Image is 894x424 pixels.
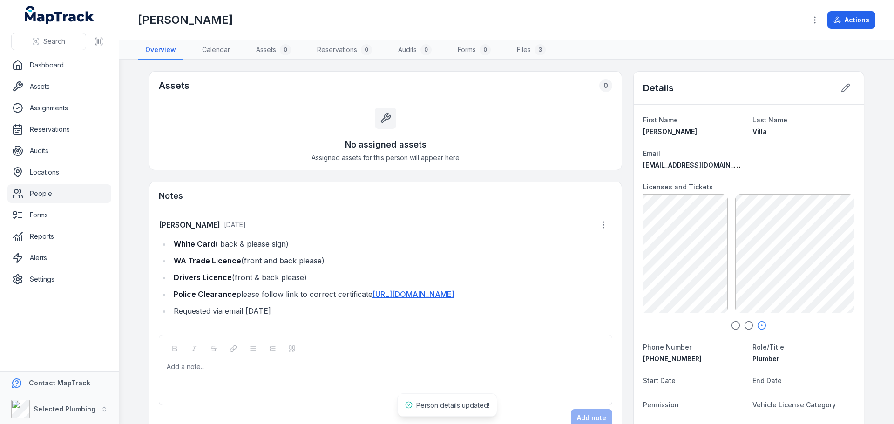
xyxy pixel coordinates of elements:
[159,189,183,202] h3: Notes
[29,379,90,387] strong: Contact MapTrack
[195,40,237,60] a: Calendar
[7,227,111,246] a: Reports
[174,239,215,249] strong: White Card
[752,116,787,124] span: Last Name
[43,37,65,46] span: Search
[643,161,755,169] span: [EMAIL_ADDRESS][DOMAIN_NAME]
[599,79,612,92] div: 0
[643,81,674,94] h2: Details
[171,237,612,250] li: ( back & please sign)
[280,44,291,55] div: 0
[7,184,111,203] a: People
[171,254,612,267] li: (front and back please)
[7,56,111,74] a: Dashboard
[643,355,702,363] span: [PHONE_NUMBER]
[752,377,782,384] span: End Date
[643,183,713,191] span: Licenses and Tickets
[25,6,95,24] a: MapTrack
[224,221,246,229] span: [DATE]
[643,116,678,124] span: First Name
[752,343,784,351] span: Role/Title
[643,377,676,384] span: Start Date
[138,40,183,60] a: Overview
[509,40,553,60] a: Files3
[171,288,612,301] li: please follow link to correct certificate
[7,163,111,182] a: Locations
[643,128,697,135] span: [PERSON_NAME]
[7,206,111,224] a: Forms
[361,44,372,55] div: 0
[312,153,460,162] span: Assigned assets for this person will appear here
[535,44,546,55] div: 3
[7,249,111,267] a: Alerts
[249,40,298,60] a: Assets0
[159,79,190,92] h2: Assets
[752,355,779,363] span: Plumber
[174,273,232,282] strong: Drivers Licence
[416,401,489,409] span: Person details updated!
[827,11,875,29] button: Actions
[643,401,679,409] span: Permission
[159,219,220,230] strong: [PERSON_NAME]
[7,99,111,117] a: Assignments
[11,33,86,50] button: Search
[372,289,454,299] a: [URL][DOMAIN_NAME]
[345,138,427,151] h3: No assigned assets
[224,221,246,229] time: 8/21/2025, 1:00:34 PM
[310,40,379,60] a: Reservations0
[34,405,95,413] strong: Selected Plumbing
[171,271,612,284] li: (front & back please)
[138,13,233,27] h1: [PERSON_NAME]
[7,77,111,96] a: Assets
[752,128,767,135] span: Villa
[752,401,836,409] span: Vehicle License Category
[171,304,612,317] li: Requested via email [DATE]
[7,270,111,289] a: Settings
[7,141,111,160] a: Audits
[391,40,439,60] a: Audits0
[7,120,111,139] a: Reservations
[450,40,498,60] a: Forms0
[480,44,491,55] div: 0
[420,44,432,55] div: 0
[643,149,660,157] span: Email
[174,289,237,299] strong: Police Clearance
[174,256,241,265] strong: WA Trade Licence
[643,343,691,351] span: Phone Number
